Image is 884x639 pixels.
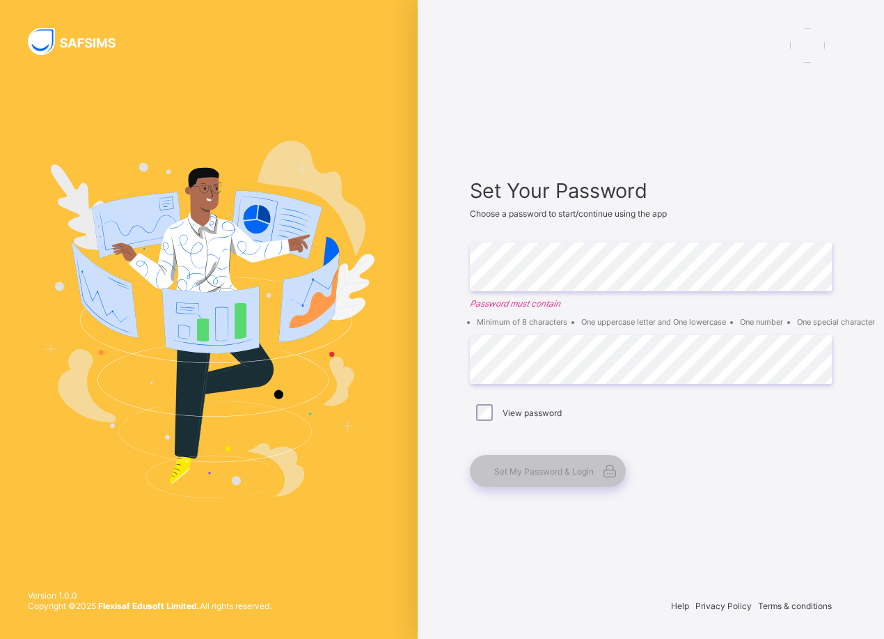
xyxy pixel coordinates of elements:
li: Minimum of 8 characters [477,317,567,327]
img: SAFSIMS Logo [28,28,132,55]
span: Copyright © 2025 All rights reserved. [28,601,271,611]
span: Privacy Policy [695,601,752,611]
span: Set Your Password [470,178,832,203]
label: View password [503,408,562,418]
li: One number [740,317,783,327]
li: One special character [797,317,875,327]
img: Hero Image [43,141,374,498]
span: Terms & conditions [758,601,832,611]
span: Choose a password to start/continue using the app [470,208,667,219]
li: One uppercase letter and One lowercase [581,317,726,327]
strong: Flexisaf Edusoft Limited. [98,601,200,611]
span: Set My Password & Login [494,466,594,477]
em: Password must contain [470,298,832,309]
span: Version 1.0.0 [28,590,271,601]
span: Help [671,601,689,611]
